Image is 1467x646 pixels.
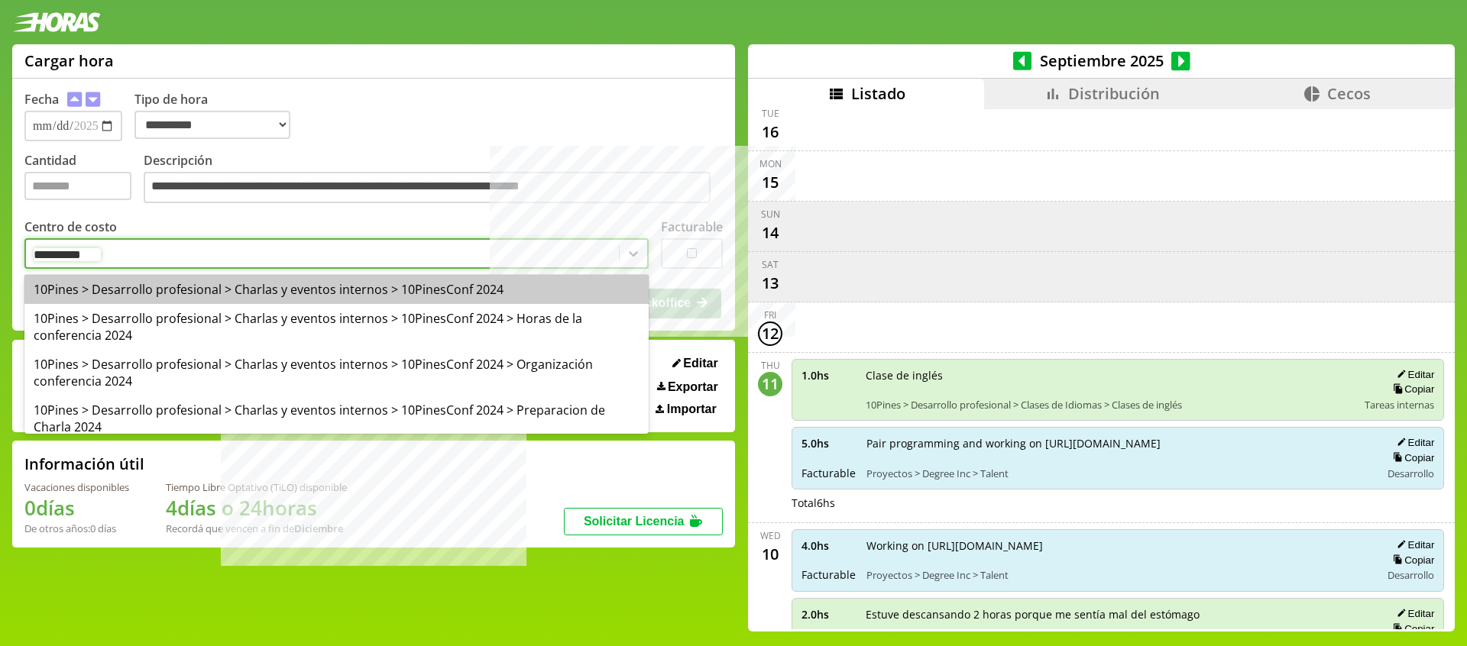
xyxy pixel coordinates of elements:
[758,542,782,567] div: 10
[166,480,347,494] div: Tiempo Libre Optativo (TiLO) disponible
[802,567,856,582] span: Facturable
[1388,622,1434,635] button: Copiar
[1388,554,1434,567] button: Copiar
[802,466,856,480] span: Facturable
[866,568,1370,582] span: Proyectos > Degree Inc > Talent
[1068,83,1160,104] span: Distribución
[866,467,1370,480] span: Proyectos > Degree Inc > Talent
[1388,568,1434,582] span: Desarrollo
[24,494,129,522] h1: 0 días
[24,396,649,441] div: 10Pines > Desarrollo profesional > Charlas y eventos internos > 10PinesConf 2024 > Preparacion de...
[1388,383,1434,396] button: Copiar
[748,109,1455,629] div: scrollable content
[653,380,723,395] button: Exportar
[24,91,59,108] label: Fecha
[134,91,303,141] label: Tipo de hora
[12,12,101,32] img: logotipo
[1392,368,1434,381] button: Editar
[802,368,855,383] span: 1.0 hs
[758,271,782,296] div: 13
[866,398,1354,412] span: 10Pines > Desarrollo profesional > Clases de Idiomas > Clases de inglés
[758,170,782,195] div: 15
[24,350,649,396] div: 10Pines > Desarrollo profesional > Charlas y eventos internos > 10PinesConf 2024 > Organización c...
[24,480,129,494] div: Vacaciones disponibles
[764,308,776,321] div: Fri
[762,107,779,120] div: Tue
[24,172,131,200] input: Cantidad
[683,357,717,370] span: Editar
[1392,436,1434,449] button: Editar
[661,218,723,235] label: Facturable
[1365,398,1434,412] span: Tareas internas
[584,515,685,528] span: Solicitar Licencia
[1392,538,1434,551] button: Editar
[802,436,856,451] span: 5.0 hs
[759,157,782,170] div: Mon
[24,304,649,350] div: 10Pines > Desarrollo profesional > Charlas y eventos internos > 10PinesConf 2024 > Horas de la co...
[24,152,144,208] label: Cantidad
[1388,451,1434,464] button: Copiar
[758,221,782,245] div: 14
[668,380,718,394] span: Exportar
[24,50,114,71] h1: Cargar hora
[761,208,780,221] div: Sun
[24,522,129,535] div: De otros años: 0 días
[24,218,117,235] label: Centro de costo
[866,607,1370,622] span: Estuve descansando 2 horas porque me sentía mal del estómago
[144,152,723,208] label: Descripción
[866,368,1354,383] span: Clase de inglés
[792,496,1444,510] div: Total 6 hs
[564,508,723,535] button: Solicitar Licencia
[802,607,855,622] span: 2.0 hs
[802,538,856,553] span: 4.0 hs
[1031,50,1171,71] span: Septiembre 2025
[1392,607,1434,620] button: Editar
[851,83,905,104] span: Listado
[1327,83,1371,104] span: Cecos
[668,356,723,371] button: Editar
[667,402,717,416] span: Importar
[166,522,347,535] div: Recordá que vencen a fin de
[758,372,782,396] div: 11
[24,454,144,474] h2: Información útil
[758,120,782,144] div: 16
[144,172,711,204] textarea: Descripción
[166,494,347,522] h1: 4 días o 24 horas
[758,321,782,346] div: 12
[760,529,781,542] div: Wed
[866,436,1370,451] span: Pair programming and working on [URL][DOMAIN_NAME]
[866,538,1370,553] span: Working on [URL][DOMAIN_NAME]
[761,359,780,372] div: Thu
[134,111,290,139] select: Tipo de hora
[1388,467,1434,480] span: Desarrollo
[762,258,779,271] div: Sat
[294,522,343,535] b: Diciembre
[24,275,649,304] div: 10Pines > Desarrollo profesional > Charlas y eventos internos > 10PinesConf 2024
